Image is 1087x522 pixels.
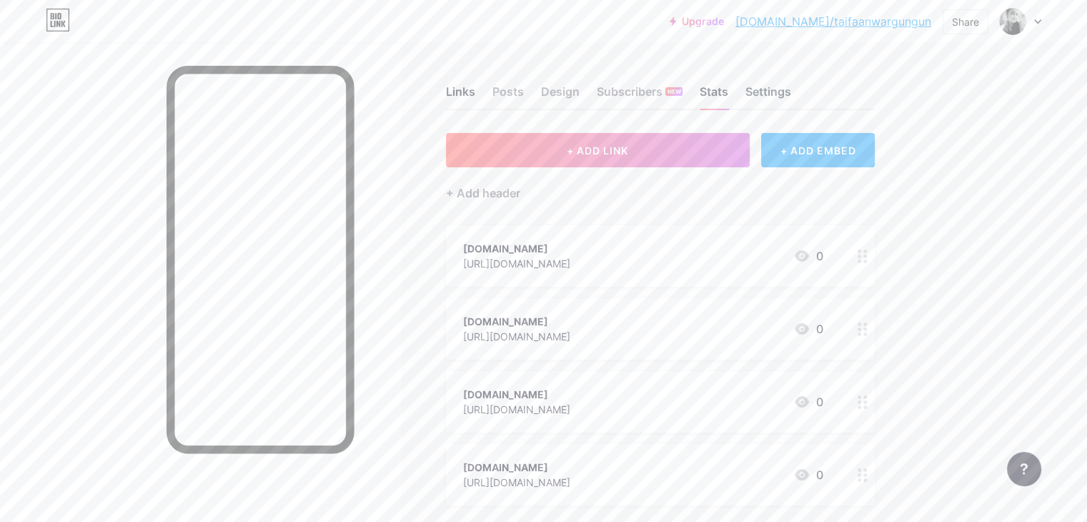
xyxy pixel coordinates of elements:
[463,329,570,344] div: [URL][DOMAIN_NAME]
[793,320,823,338] div: 0
[463,460,570,475] div: [DOMAIN_NAME]
[446,133,750,167] button: + ADD LINK
[597,83,683,109] div: Subscribers
[463,256,570,271] div: [URL][DOMAIN_NAME]
[463,387,570,402] div: [DOMAIN_NAME]
[793,466,823,483] div: 0
[541,83,580,109] div: Design
[667,87,681,96] span: NEW
[735,13,931,30] a: [DOMAIN_NAME]/taifaanwargungun
[745,83,791,109] div: Settings
[567,144,628,157] span: + ADD LINK
[793,247,823,265] div: 0
[463,402,570,417] div: [URL][DOMAIN_NAME]
[463,314,570,329] div: [DOMAIN_NAME]
[446,184,520,202] div: + Add header
[999,8,1026,35] img: taifaanwargungun
[761,133,875,167] div: + ADD EMBED
[463,475,570,490] div: [URL][DOMAIN_NAME]
[793,393,823,410] div: 0
[700,83,728,109] div: Stats
[670,16,724,27] a: Upgrade
[952,14,979,29] div: Share
[463,241,570,256] div: [DOMAIN_NAME]
[492,83,524,109] div: Posts
[446,83,475,109] div: Links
